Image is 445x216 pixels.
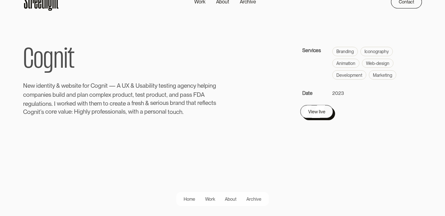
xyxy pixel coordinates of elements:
span: s [150,99,153,108]
span: o [27,107,31,116]
span: n [69,91,72,100]
span: n [101,81,105,91]
span: e [123,99,126,108]
span: h [136,107,139,116]
span: s [164,81,166,91]
span: o [151,91,155,100]
span: b [69,81,72,91]
span: l [35,100,36,109]
span: i [75,81,76,91]
div: Animation [332,59,359,68]
span: r [87,81,89,91]
span: A [117,81,121,91]
span: t [131,91,133,100]
span: h [85,99,88,108]
span: t [166,81,168,91]
a: Home [179,194,200,204]
span: X [126,81,129,91]
span: C [23,107,27,116]
span: r [95,107,97,116]
span: & [131,81,134,91]
span: d [72,99,76,108]
span: l [60,91,62,100]
span: o [92,91,96,100]
span: : [72,107,73,116]
div: Archive [246,196,261,203]
span: i [36,81,37,91]
span: a [61,107,64,116]
span: t [103,99,105,108]
span: a [66,91,69,100]
span: t [134,107,136,116]
span: x [108,91,111,100]
span: g [43,47,53,74]
span: a [36,100,39,109]
span: u [125,91,128,100]
span: e [27,81,31,91]
span: i [111,107,112,116]
span: ’ [40,107,41,116]
span: e [199,99,202,108]
span: s [72,81,75,91]
span: . [52,100,53,109]
span: d [175,91,179,100]
span: f [100,107,102,116]
span: r [113,99,115,108]
span: e [148,107,151,116]
strong: Services [302,47,321,53]
span: e [105,91,108,100]
span: t [106,81,108,91]
span: c [208,99,211,108]
span: i [132,107,134,116]
span: s [140,81,142,91]
span: w [128,107,132,116]
span: k [67,99,69,108]
span: , [133,91,134,100]
span: t [121,99,123,108]
span: c [128,91,131,100]
span: s [123,107,126,116]
span: a [142,81,146,91]
span: t [38,107,40,116]
span: e [41,81,44,91]
span: t [39,100,41,109]
span: e [115,99,118,108]
span: p [180,91,183,100]
span: n [115,107,118,116]
span: t [143,91,145,100]
span: g [28,100,32,109]
span: u [163,99,166,108]
span: m [97,99,102,108]
span: r [150,91,151,100]
span: F [193,91,197,100]
span: o [118,91,121,100]
span: g [98,81,101,91]
span: g [173,81,176,91]
span: o [170,107,173,116]
span: a [175,99,178,108]
span: o [95,81,98,91]
span: e [45,91,48,100]
span: , [126,107,127,116]
span: i [208,81,210,91]
span: s [41,107,44,116]
span: p [112,91,116,100]
span: n [85,91,88,100]
span: s [138,99,141,108]
span: t [67,47,74,74]
span: c [45,107,48,116]
span: d [72,91,76,100]
span: e [94,99,97,108]
span: g [80,107,83,116]
span: h [91,99,94,108]
span: y [52,81,55,91]
span: m [96,91,101,100]
span: u [158,91,161,100]
div: Web-design [362,59,393,68]
span: n [34,107,37,116]
span: r [197,99,199,108]
span: c [110,99,113,108]
span: b [52,91,56,100]
span: n [41,91,44,100]
span: s [48,91,51,100]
